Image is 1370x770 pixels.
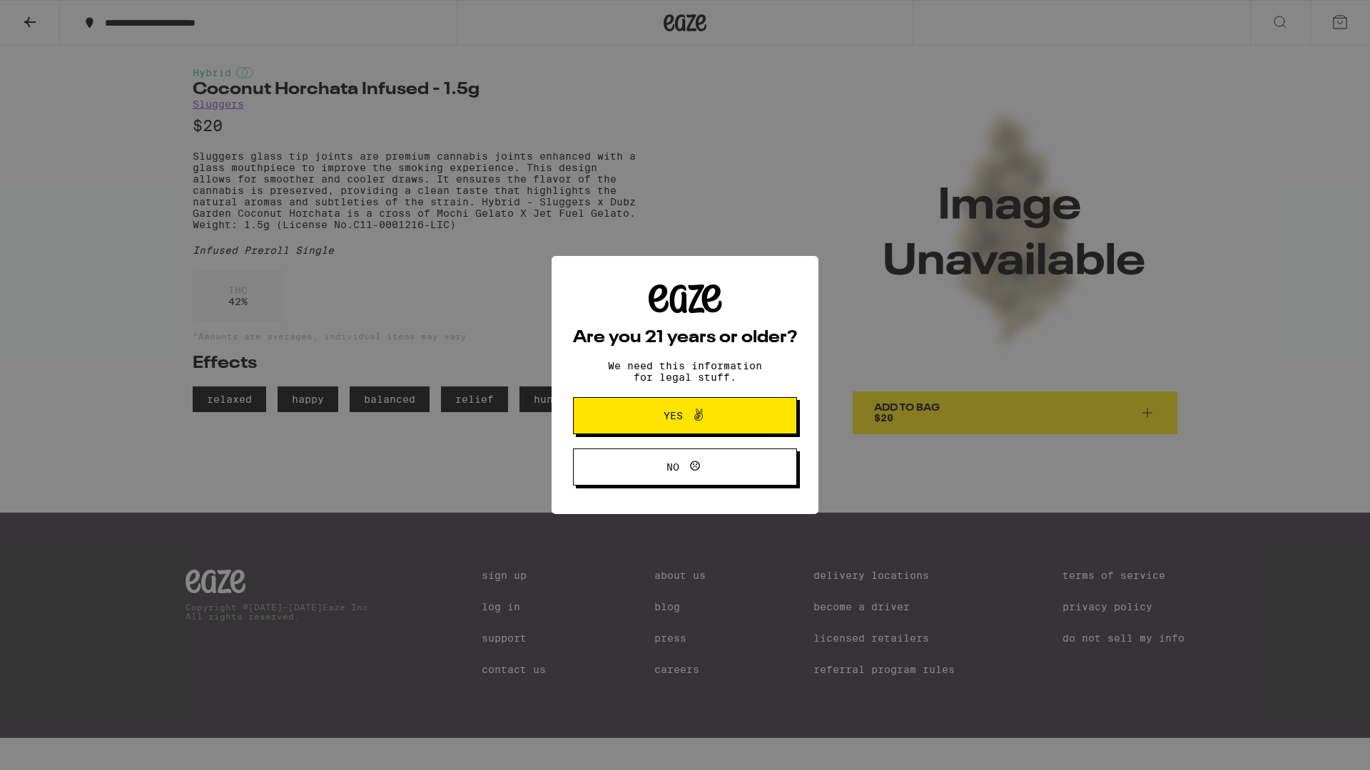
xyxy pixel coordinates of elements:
span: No [666,462,679,472]
button: No [573,448,797,486]
iframe: Opens a widget where you can find more information [1281,727,1356,763]
span: Yes [664,411,683,421]
button: Yes [573,397,797,434]
h2: Are you 21 years or older? [573,329,797,346]
p: We need this information for legal stuff. [596,360,774,383]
